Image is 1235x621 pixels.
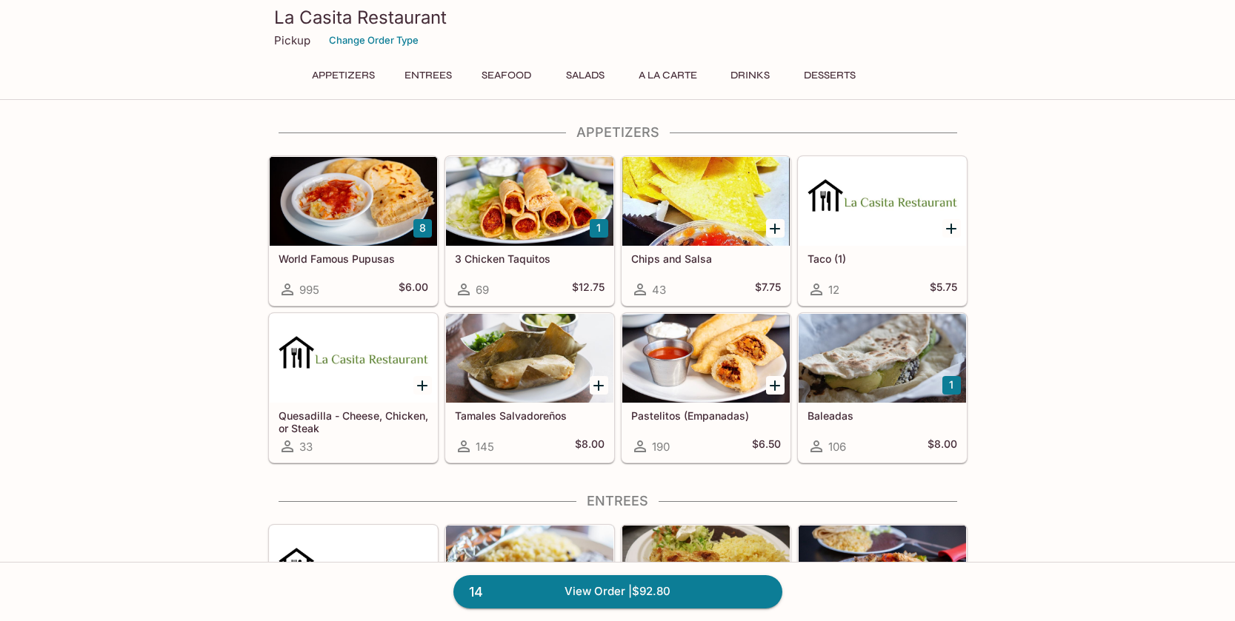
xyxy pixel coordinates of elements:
[752,437,781,455] h5: $6.50
[274,33,310,47] p: Pickup
[717,65,784,86] button: Drinks
[552,65,619,86] button: Salads
[274,6,962,29] h3: La Casita Restaurant
[395,65,462,86] button: Entrees
[455,409,605,422] h5: Tamales Salvadoreños
[942,219,961,238] button: Add Taco (1)
[590,219,608,238] button: Add 3 Chicken Taquitos
[766,376,785,395] button: Add Pastelitos (Empanadas)
[399,281,428,298] h5: $6.00
[942,376,961,395] button: Add Baleadas
[446,526,613,614] div: Carne Asada (Grilled Steak)
[453,575,782,608] a: 14View Order |$92.80
[270,157,437,246] div: World Famous Pupusas
[413,376,432,395] button: Add Quesadilla - Cheese, Chicken, or Steak
[270,314,437,403] div: Quesadilla - Cheese, Chicken, or Steak
[455,252,605,265] h5: 3 Chicken Taquitos
[476,283,489,297] span: 69
[476,440,494,454] span: 145
[269,313,438,463] a: Quesadilla - Cheese, Chicken, or Steak33
[269,156,438,306] a: World Famous Pupusas995$6.00
[755,281,781,298] h5: $7.75
[631,409,781,422] h5: Pastelitos (Empanadas)
[622,313,790,463] a: Pastelitos (Empanadas)190$6.50
[299,440,313,454] span: 33
[799,157,966,246] div: Taco (1)
[473,65,540,86] button: Seafood
[808,409,957,422] h5: Baleadas
[808,252,957,265] h5: Taco (1)
[575,437,605,455] h5: $8.00
[445,313,614,463] a: Tamales Salvadoreños145$8.00
[446,157,613,246] div: 3 Chicken Taquitos
[799,314,966,403] div: Baleadas
[652,283,666,297] span: 43
[299,283,319,297] span: 995
[928,437,957,455] h5: $8.00
[766,219,785,238] button: Add Chips and Salsa
[445,156,614,306] a: 3 Chicken Taquitos69$12.75
[460,582,492,602] span: 14
[622,314,790,403] div: Pastelitos (Empanadas)
[798,156,967,306] a: Taco (1)12$5.75
[796,65,864,86] button: Desserts
[828,283,839,297] span: 12
[590,376,608,395] button: Add Tamales Salvadoreños
[270,526,437,614] div: Taco Plate
[622,156,790,306] a: Chips and Salsa43$7.75
[798,313,967,463] a: Baleadas106$8.00
[322,29,425,52] button: Change Order Type
[930,281,957,298] h5: $5.75
[413,219,432,238] button: Add World Famous Pupusas
[652,440,670,454] span: 190
[279,252,428,265] h5: World Famous Pupusas
[828,440,846,454] span: 106
[304,65,383,86] button: Appetizers
[446,314,613,403] div: Tamales Salvadoreños
[268,124,968,141] h4: Appetizers
[622,526,790,614] div: Pollo Asado (Grilled Chicken)
[279,409,428,434] h5: Quesadilla - Cheese, Chicken, or Steak
[622,157,790,246] div: Chips and Salsa
[268,493,968,509] h4: Entrees
[631,252,781,265] h5: Chips and Salsa
[799,526,966,614] div: Fajitas (Vegan Available)
[630,65,705,86] button: A la Carte
[572,281,605,298] h5: $12.75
